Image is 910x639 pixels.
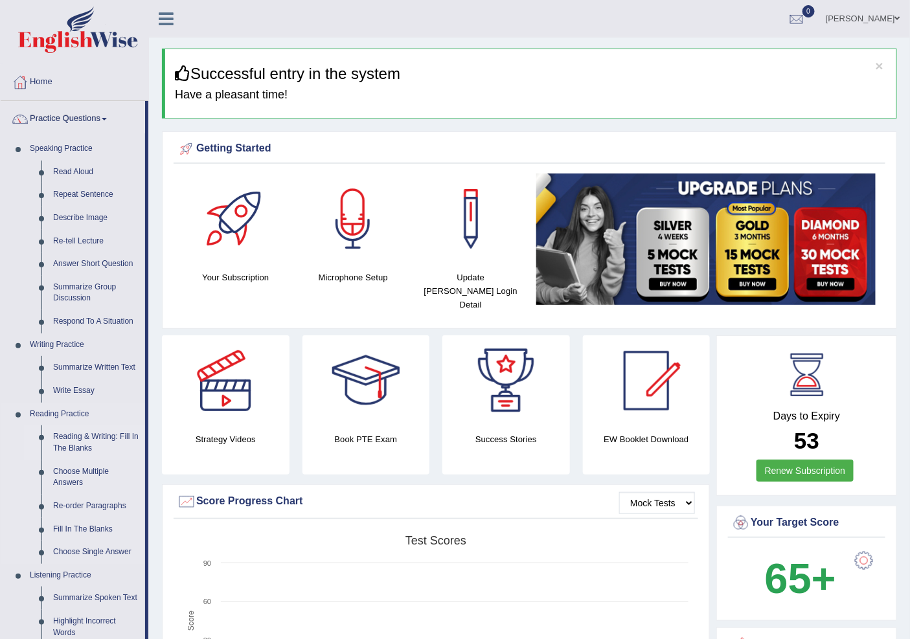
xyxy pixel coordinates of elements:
a: Home [1,64,148,96]
h4: Update [PERSON_NAME] Login Detail [418,271,523,311]
h4: Strategy Videos [162,432,290,446]
h4: Your Subscription [183,271,288,284]
span: 0 [802,5,815,17]
div: Getting Started [177,139,882,159]
b: 53 [794,428,819,453]
h4: Success Stories [442,432,570,446]
h4: Have a pleasant time! [175,89,887,102]
a: Practice Questions [1,101,145,133]
tspan: Score [187,611,196,631]
a: Repeat Sentence [47,183,145,207]
div: Your Target Score [731,513,882,533]
a: Choose Single Answer [47,541,145,564]
a: Choose Multiple Answers [47,460,145,495]
a: Listening Practice [24,564,145,587]
a: Respond To A Situation [47,310,145,333]
h4: EW Booklet Download [583,432,711,446]
a: Speaking Practice [24,137,145,161]
a: Read Aloud [47,161,145,184]
h4: Book PTE Exam [302,432,430,446]
img: small5.jpg [536,174,876,305]
h4: Days to Expiry [731,410,882,422]
h3: Successful entry in the system [175,65,887,82]
a: Reading & Writing: Fill In The Blanks [47,425,145,460]
h4: Microphone Setup [301,271,406,284]
text: 60 [203,598,211,605]
a: Summarize Spoken Text [47,587,145,610]
tspan: Test scores [405,534,466,547]
button: × [876,59,883,73]
text: 90 [203,559,211,567]
a: Re-tell Lecture [47,230,145,253]
a: Renew Subscription [756,460,854,482]
a: Summarize Group Discussion [47,276,145,310]
div: Score Progress Chart [177,492,695,511]
a: Answer Short Question [47,252,145,276]
a: Summarize Written Text [47,356,145,379]
a: Describe Image [47,207,145,230]
b: 65+ [765,555,836,602]
a: Fill In The Blanks [47,518,145,541]
a: Re-order Paragraphs [47,495,145,518]
a: Reading Practice [24,403,145,426]
a: Writing Practice [24,333,145,357]
a: Write Essay [47,379,145,403]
